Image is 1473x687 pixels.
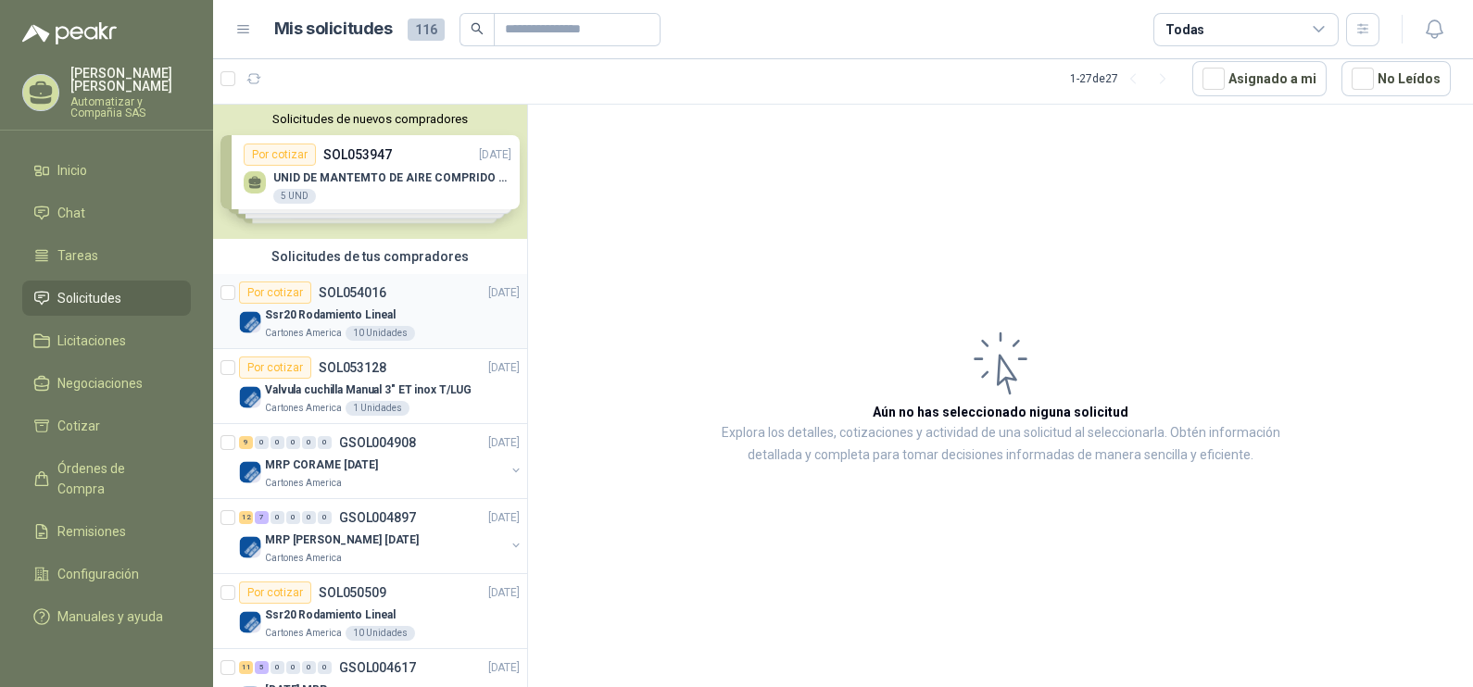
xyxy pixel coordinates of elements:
[239,506,523,566] a: 12 7 0 0 0 0 GSOL004897[DATE] Company LogoMRP [PERSON_NAME] [DATE]Cartones America
[286,436,300,449] div: 0
[265,381,472,399] p: Valvula cuchilla Manual 3" ET inox T/LUG
[271,511,284,524] div: 0
[22,514,191,549] a: Remisiones
[339,661,416,674] p: GSOL004617
[488,659,520,677] p: [DATE]
[339,436,416,449] p: GSOL004908
[22,408,191,443] a: Cotizar
[271,436,284,449] div: 0
[265,456,378,474] p: MRP CORAME [DATE]
[213,105,527,239] div: Solicitudes de nuevos compradoresPor cotizarSOL053947[DATE] UNID DE MANTEMTO DE AIRE COMPRIDO 1/2...
[265,606,396,624] p: Ssr20 Rodamiento Lineal
[1341,61,1451,96] button: No Leídos
[318,511,332,524] div: 0
[239,311,261,333] img: Company Logo
[57,416,100,436] span: Cotizar
[286,661,300,674] div: 0
[265,476,342,491] p: Cartones America
[239,661,253,674] div: 11
[346,326,415,341] div: 10 Unidades
[255,511,269,524] div: 7
[302,661,316,674] div: 0
[22,599,191,634] a: Manuales y ayuda
[339,511,416,524] p: GSOL004897
[302,436,316,449] div: 0
[22,195,191,231] a: Chat
[488,584,520,602] p: [DATE]
[213,574,527,649] a: Por cotizarSOL050509[DATE] Company LogoSsr20 Rodamiento LinealCartones America10 Unidades
[286,511,300,524] div: 0
[255,661,269,674] div: 5
[265,401,342,416] p: Cartones America
[319,286,386,299] p: SOL054016
[1192,61,1327,96] button: Asignado a mi
[213,239,527,274] div: Solicitudes de tus compradores
[213,349,527,424] a: Por cotizarSOL053128[DATE] Company LogoValvula cuchilla Manual 3" ET inox T/LUGCartones America1 ...
[239,461,261,483] img: Company Logo
[239,356,311,379] div: Por cotizar
[1070,64,1177,94] div: 1 - 27 de 27
[22,556,191,592] a: Configuración
[22,281,191,316] a: Solicitudes
[346,401,409,416] div: 1 Unidades
[271,661,284,674] div: 0
[22,153,191,188] a: Inicio
[274,16,393,43] h1: Mis solicitudes
[239,436,253,449] div: 9
[265,326,342,341] p: Cartones America
[22,323,191,358] a: Licitaciones
[57,288,121,308] span: Solicitudes
[239,581,311,604] div: Por cotizar
[57,564,139,584] span: Configuración
[265,531,419,549] p: MRP [PERSON_NAME] [DATE]
[255,436,269,449] div: 0
[239,281,311,304] div: Por cotizar
[265,626,342,641] p: Cartones America
[22,238,191,273] a: Tareas
[239,511,253,524] div: 12
[220,112,520,126] button: Solicitudes de nuevos compradores
[302,511,316,524] div: 0
[57,245,98,266] span: Tareas
[488,284,520,302] p: [DATE]
[239,386,261,408] img: Company Logo
[346,626,415,641] div: 10 Unidades
[57,373,143,393] span: Negociaciones
[239,431,523,491] a: 9 0 0 0 0 0 GSOL004908[DATE] Company LogoMRP CORAME [DATE]Cartones America
[239,611,261,633] img: Company Logo
[408,19,445,41] span: 116
[318,436,332,449] div: 0
[57,160,87,181] span: Inicio
[22,22,117,44] img: Logo peakr
[57,606,163,627] span: Manuales y ayuda
[319,361,386,374] p: SOL053128
[713,422,1288,467] p: Explora los detalles, cotizaciones y actividad de una solicitud al seleccionarla. Obtén informaci...
[239,536,261,558] img: Company Logo
[488,509,520,527] p: [DATE]
[57,203,85,223] span: Chat
[265,551,342,566] p: Cartones America
[213,274,527,349] a: Por cotizarSOL054016[DATE] Company LogoSsr20 Rodamiento LinealCartones America10 Unidades
[22,451,191,506] a: Órdenes de Compra
[57,331,126,351] span: Licitaciones
[488,434,520,452] p: [DATE]
[1165,19,1204,40] div: Todas
[318,661,332,674] div: 0
[471,22,484,35] span: search
[873,402,1128,422] h3: Aún no has seleccionado niguna solicitud
[70,67,191,93] p: [PERSON_NAME] [PERSON_NAME]
[57,458,173,499] span: Órdenes de Compra
[319,586,386,599] p: SOL050509
[70,96,191,119] p: Automatizar y Compañia SAS
[57,521,126,542] span: Remisiones
[488,359,520,377] p: [DATE]
[265,306,396,324] p: Ssr20 Rodamiento Lineal
[22,366,191,401] a: Negociaciones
